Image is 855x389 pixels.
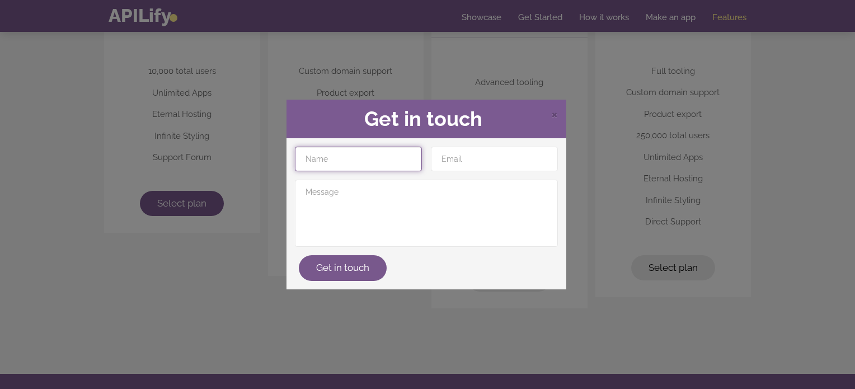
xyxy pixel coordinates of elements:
[295,147,422,171] input: Name
[295,108,558,130] h2: Get in touch
[299,255,387,281] button: Get in touch
[551,107,558,121] span: Close
[431,147,558,171] input: Email
[551,105,558,122] span: ×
